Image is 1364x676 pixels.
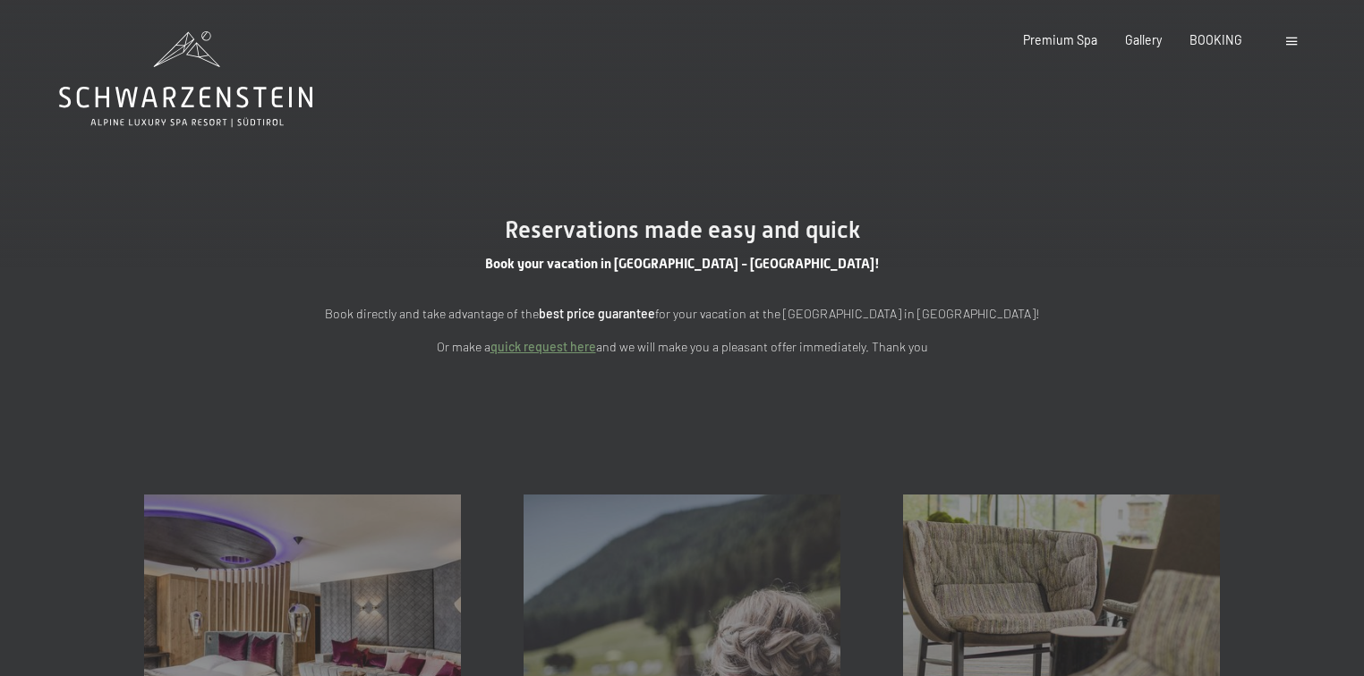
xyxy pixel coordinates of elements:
[505,216,860,243] span: Reservations made easy and quick
[485,256,880,272] span: Book your vacation in [GEOGRAPHIC_DATA] - [GEOGRAPHIC_DATA]!
[1023,32,1097,47] a: Premium Spa
[288,337,1076,358] p: Or make a and we will make you a pleasant offer immediately. Thank you
[288,304,1076,325] p: Book directly and take advantage of the for your vacation at the [GEOGRAPHIC_DATA] in [GEOGRAPHIC...
[1125,32,1162,47] a: Gallery
[490,339,596,354] a: quick request here
[1189,32,1242,47] a: BOOKING
[539,306,655,321] strong: best price guarantee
